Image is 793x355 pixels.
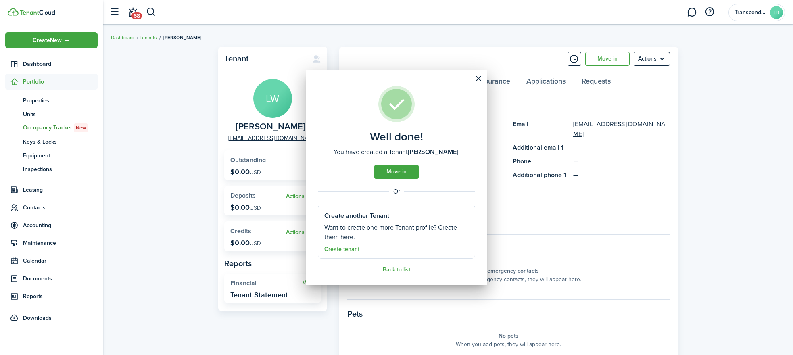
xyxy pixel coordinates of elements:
a: Create tenant [324,246,359,253]
well-done-section-description: Want to create one more Tenant profile? Create them here. [324,223,469,242]
button: Close modal [472,72,485,86]
well-done-description: You have created a Tenant . [334,147,460,157]
well-done-section-title: Create another Tenant [324,211,389,221]
well-done-separator: Or [318,187,475,196]
b: [PERSON_NAME] [408,147,458,157]
a: Move in [374,165,419,179]
well-done-title: Well done! [370,130,423,143]
a: Back to list [383,267,410,273]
